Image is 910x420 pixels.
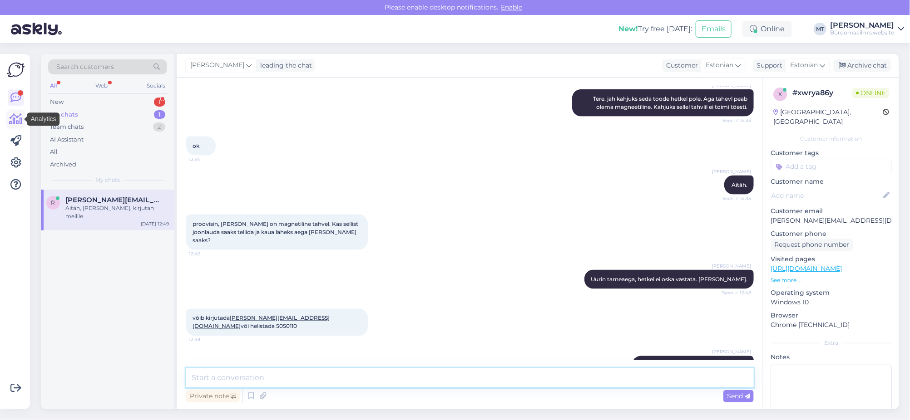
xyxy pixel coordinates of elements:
[814,23,826,35] div: MT
[65,204,169,220] div: Aitäh, [PERSON_NAME], kirjutan meilile.
[830,29,895,36] div: Büroomaailm's website
[50,110,78,119] div: My chats
[696,20,732,38] button: Emails
[834,59,891,72] div: Archive chat
[790,60,818,70] span: Estonian
[771,160,892,173] input: Add a tag
[771,206,892,216] p: Customer email
[830,22,905,36] a: [PERSON_NAME]Büroomaailm's website
[153,122,165,132] div: 2
[190,60,244,70] span: [PERSON_NAME]
[712,168,751,175] span: [PERSON_NAME]
[717,195,751,202] span: Seen ✓ 12:35
[712,263,751,269] span: [PERSON_NAME]
[193,142,199,149] span: ok
[56,62,114,72] span: Search customers
[27,112,60,126] div: Analytics
[771,352,892,362] p: Notes
[771,148,892,158] p: Customer tags
[706,60,733,70] span: Estonian
[771,264,842,273] a: [URL][DOMAIN_NAME]
[792,88,852,98] div: # xwrya86y
[771,311,892,320] p: Browser
[771,320,892,330] p: Chrome [TECHNICAL_ID]
[257,61,312,70] div: leading the chat
[50,135,84,144] div: AI Assistant
[154,98,165,107] div: 1
[593,95,749,110] span: Tere. jah kahjuks seda toode hetkel pole. Aga tahevl peab olema magneetiline. Kahjuks sellel tahv...
[732,181,747,188] span: Aitäh.
[591,276,747,283] span: Uurin tarneaega, hetkel ei oska vastata. [PERSON_NAME].
[771,339,892,347] div: Extra
[771,276,892,284] p: See more ...
[717,117,751,124] span: Seen ✓ 12:33
[771,288,892,298] p: Operating system
[771,135,892,143] div: Customer information
[51,199,55,206] span: r
[50,160,76,169] div: Archived
[154,110,165,119] div: 1
[7,61,25,78] img: Askly Logo
[193,315,330,330] span: võib kirjutada või helistada 5050110
[50,98,64,107] div: New
[189,250,223,257] span: 12:42
[48,80,59,92] div: All
[663,61,698,70] div: Customer
[771,254,892,264] p: Visited pages
[189,337,223,343] span: 12:49
[753,61,782,70] div: Support
[771,239,853,251] div: Request phone number
[499,3,525,11] span: Enable
[771,216,892,225] p: [PERSON_NAME][EMAIL_ADDRESS][DOMAIN_NAME]
[771,177,892,186] p: Customer name
[618,24,638,33] b: New!
[771,298,892,307] p: Windows 10
[712,349,751,356] span: [PERSON_NAME]
[852,88,889,98] span: Online
[771,229,892,239] p: Customer phone
[50,147,58,156] div: All
[778,91,782,98] span: x
[65,196,160,204] span: rutt@buffalo.ee
[94,80,110,92] div: Web
[189,156,223,163] span: 12:34
[193,220,360,244] span: proovisin, [PERSON_NAME] on magnetiline tahvel. Kas sellist joonlauda saaks tellida ja kaua lähek...
[193,315,330,330] a: [PERSON_NAME][EMAIL_ADDRESS][DOMAIN_NAME]
[95,176,120,184] span: My chats
[727,392,750,400] span: Send
[717,289,751,296] span: Seen ✓ 12:48
[141,220,169,227] div: [DATE] 12:49
[771,190,881,200] input: Add name
[50,122,84,132] div: Team chats
[186,390,240,402] div: Private note
[145,80,167,92] div: Socials
[830,22,895,29] div: [PERSON_NAME]
[742,21,792,37] div: Online
[618,24,692,34] div: Try free [DATE]:
[773,107,883,127] div: [GEOGRAPHIC_DATA], [GEOGRAPHIC_DATA]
